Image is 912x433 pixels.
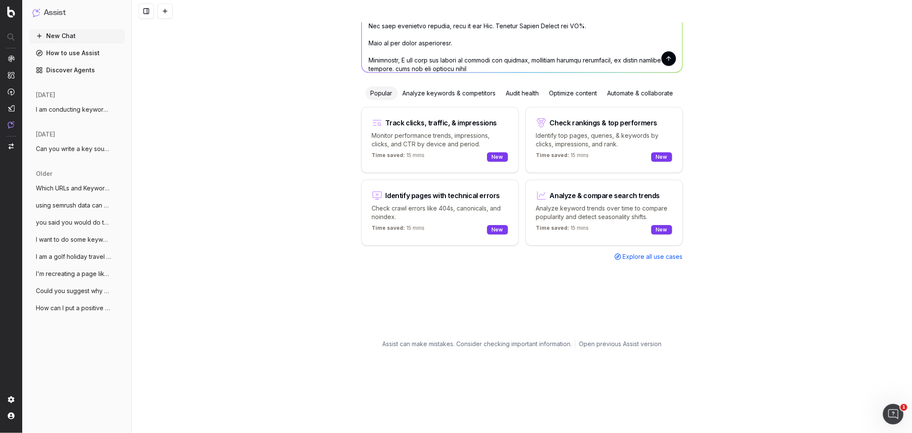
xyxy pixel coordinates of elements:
[29,46,125,60] a: How to use Assist
[366,86,398,100] div: Popular
[536,152,570,158] span: Time saved:
[614,252,683,261] a: Explore all use cases
[386,192,500,199] div: Identify pages with technical errors
[9,143,14,149] img: Switch project
[372,152,405,158] span: Time saved:
[602,86,679,100] div: Automate & collaborate
[487,225,508,234] div: New
[579,340,661,348] a: Open previous Assist version
[372,225,405,231] span: Time saved:
[8,396,15,403] img: Setting
[900,404,907,411] span: 1
[398,86,501,100] div: Analyze keywords & competitors
[29,250,125,264] button: I am a golf holiday travel agency. I wou
[536,225,589,235] p: 15 mins
[36,105,111,114] span: I am conducting keyword research for my
[36,270,111,278] span: I'm recreating a page like this https://
[36,304,111,312] span: How can I put a positive spin on this re
[544,86,602,100] div: Optimize content
[36,145,111,153] span: Can you write a key soundbites section s
[386,119,497,126] div: Track clicks, traffic, & impressions
[36,169,52,178] span: older
[8,71,15,79] img: Intelligence
[487,152,508,162] div: New
[29,216,125,229] button: you said you would do this in our previo
[651,152,672,162] div: New
[36,184,111,193] span: Which URLs and Keywords have www.premier
[550,192,660,199] div: Analyze & compare search trends
[29,301,125,315] button: How can I put a positive spin on this re
[550,119,658,126] div: Check rankings & top performers
[536,225,570,231] span: Time saved:
[36,201,111,210] span: using semrush data can you tell me why p
[36,287,111,295] span: Could you suggest why our tournaments pa
[372,152,425,162] p: 15 mins
[29,142,125,156] button: Can you write a key soundbites section s
[372,204,508,221] p: Check crawl errors like 404s, canonicals, and noindex.
[883,404,903,424] iframe: Intercom live chat
[32,9,40,17] img: Assist
[32,7,121,19] button: Assist
[8,105,15,112] img: Studio
[29,233,125,246] button: I want to do some keyword research for m
[536,204,672,221] p: Analyze keyword trends over time to compare popularity and detect seasonality shifts.
[29,103,125,116] button: I am conducting keyword research for my
[29,199,125,212] button: using semrush data can you tell me why p
[8,121,15,128] img: Assist
[36,252,111,261] span: I am a golf holiday travel agency. I wou
[36,130,55,139] span: [DATE]
[8,412,15,419] img: My account
[36,91,55,99] span: [DATE]
[382,340,572,348] p: Assist can make mistakes. Consider checking important information.
[8,88,15,95] img: Activation
[623,252,683,261] span: Explore all use cases
[536,131,672,148] p: Identify top pages, queries, & keywords by clicks, impressions, and rank.
[36,218,111,227] span: you said you would do this in our previo
[29,284,125,298] button: Could you suggest why our tournaments pa
[536,152,589,162] p: 15 mins
[372,225,425,235] p: 15 mins
[29,267,125,281] button: I'm recreating a page like this https://
[36,235,111,244] span: I want to do some keyword research for m
[29,63,125,77] a: Discover Agents
[44,7,66,19] h1: Assist
[372,131,508,148] p: Monitor performance trends, impressions, clicks, and CTR by device and period.
[501,86,544,100] div: Audit health
[651,225,672,234] div: New
[8,55,15,62] img: Analytics
[29,29,125,43] button: New Chat
[29,181,125,195] button: Which URLs and Keywords have www.premier
[7,6,15,18] img: Botify logo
